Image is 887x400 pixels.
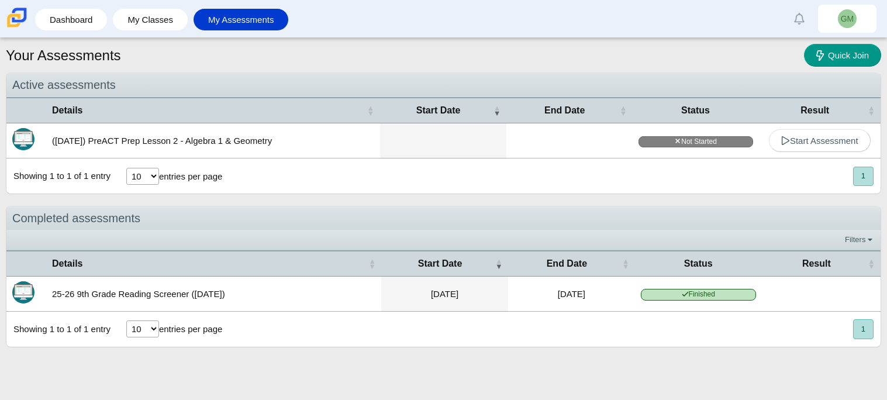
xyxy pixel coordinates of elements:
div: Completed assessments [6,206,881,230]
a: Alerts [786,6,812,32]
time: Aug 21, 2025 at 11:48 AM [431,289,458,299]
a: GM [818,5,876,33]
a: My Assessments [199,9,283,30]
td: 25-26 9th Grade Reading Screener ([DATE]) [46,277,381,312]
a: Carmen School of Science & Technology [5,22,29,32]
span: Details : Activate to sort [368,258,375,270]
span: Start Assessment [781,136,858,146]
span: Status [641,257,756,270]
span: GM [841,15,854,23]
a: My Classes [119,9,182,30]
button: 1 [853,319,874,339]
span: End Date [512,104,617,117]
nav: pagination [852,167,874,186]
span: Details : Activate to sort [367,105,374,116]
span: Result : Activate to sort [868,105,875,116]
span: Result [765,104,865,117]
span: Not Started [638,136,753,147]
label: entries per page [159,171,222,181]
span: Finished [641,289,756,300]
div: Showing 1 to 1 of 1 entry [6,312,111,347]
button: 1 [853,167,874,186]
img: Itembank [12,128,34,150]
div: Showing 1 to 1 of 1 entry [6,158,111,194]
label: entries per page [159,324,222,334]
a: Filters [842,234,878,246]
time: Aug 21, 2025 at 12:28 PM [558,289,585,299]
span: End Date : Activate to sort [620,105,627,116]
span: End Date [514,257,620,270]
span: Result : Activate to sort [868,258,875,270]
span: Start Date : Activate to remove sorting [493,105,501,116]
span: Status [638,104,753,117]
span: Details [52,257,366,270]
nav: pagination [852,319,874,339]
a: Dashboard [41,9,101,30]
span: Details [52,104,365,117]
span: Start Date [387,257,493,270]
a: Start Assessment [769,129,871,152]
span: Result [768,257,865,270]
img: Carmen School of Science & Technology [5,5,29,30]
span: Start Date : Activate to remove sorting [495,258,502,270]
div: Active assessments [6,73,881,97]
img: Itembank [12,281,34,304]
h1: Your Assessments [6,46,121,65]
span: Quick Join [828,50,869,60]
td: ([DATE]) PreACT Prep Lesson 2 - Algebra 1 & Geometry [46,123,380,158]
span: Start Date [386,104,491,117]
a: Quick Join [804,44,881,67]
span: End Date : Activate to sort [622,258,629,270]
